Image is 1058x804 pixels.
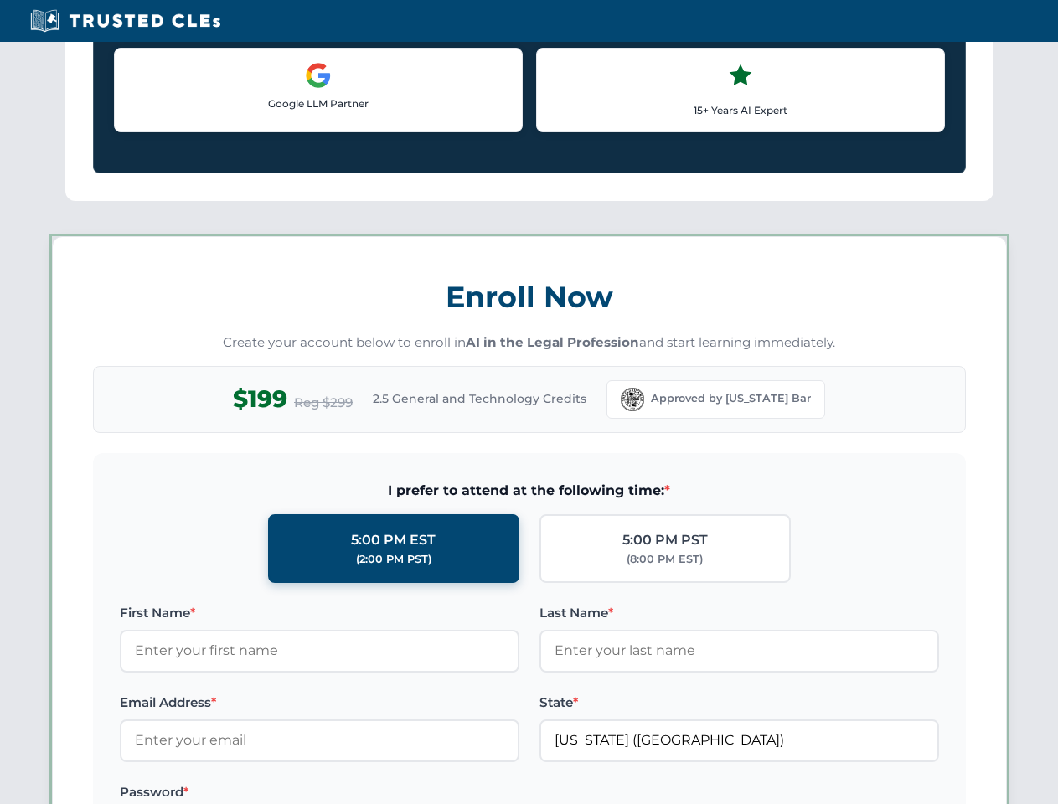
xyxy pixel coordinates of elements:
strong: AI in the Legal Profession [466,334,639,350]
p: 15+ Years AI Expert [550,102,931,118]
p: Google LLM Partner [128,95,508,111]
h3: Enroll Now [93,271,966,323]
input: Florida (FL) [539,719,939,761]
input: Enter your last name [539,630,939,672]
input: Enter your first name [120,630,519,672]
span: I prefer to attend at the following time: [120,480,939,502]
span: 2.5 General and Technology Credits [373,389,586,408]
label: Last Name [539,603,939,623]
img: Trusted CLEs [25,8,225,33]
p: Create your account below to enroll in and start learning immediately. [93,333,966,353]
div: 5:00 PM PST [622,529,708,551]
div: (8:00 PM EST) [627,551,703,568]
label: State [539,693,939,713]
span: Approved by [US_STATE] Bar [651,390,811,407]
div: 5:00 PM EST [351,529,436,551]
span: Reg $299 [294,393,353,413]
label: Password [120,782,519,802]
span: $199 [233,380,287,418]
div: (2:00 PM PST) [356,551,431,568]
img: Florida Bar [621,388,644,411]
label: Email Address [120,693,519,713]
img: Google [305,62,332,89]
input: Enter your email [120,719,519,761]
label: First Name [120,603,519,623]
